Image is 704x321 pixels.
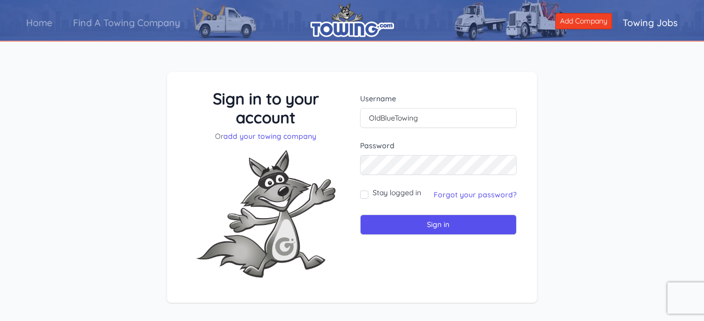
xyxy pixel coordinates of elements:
[360,140,517,151] label: Password
[187,89,344,127] h3: Sign in to your account
[311,3,394,37] img: logo.png
[360,93,517,104] label: Username
[360,215,517,235] input: Sign in
[612,8,688,38] a: Towing Jobs
[187,141,344,286] img: Fox-Excited.png
[63,8,190,38] a: Find A Towing Company
[555,13,612,29] a: Add Company
[223,132,316,141] a: add your towing company
[187,131,344,141] p: Or
[373,187,421,198] label: Stay logged in
[16,8,63,38] a: Home
[434,190,517,199] a: Forgot your password?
